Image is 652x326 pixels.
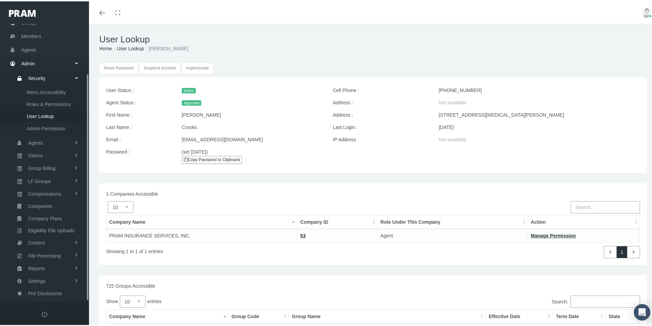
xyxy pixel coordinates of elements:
div: 1 Companies Accessible [101,189,645,196]
td: Agent [378,227,528,241]
span: Active [182,87,196,92]
input: Impersonate [182,61,214,73]
label: User Status : [101,83,177,95]
a: Manage Permission [531,232,576,237]
input: Search: [571,294,640,307]
a: User Lookup [117,44,144,50]
span: Reports [28,261,45,273]
li: [PERSON_NAME] [144,43,188,51]
span: Not available [439,99,466,104]
img: user-placeholder.jpg [642,6,652,16]
th: Term Date: activate to sort column ascending [553,308,606,322]
label: 725 Groups Accessible [106,281,155,288]
a: Home [99,44,112,50]
a: Copy Password to Clipboard [182,155,242,162]
span: Content [28,236,45,247]
a: 1 [616,245,627,257]
span: Settings [28,274,46,286]
span: Members [21,28,41,41]
th: Group Name: activate to sort column ascending [289,308,486,322]
label: Last Name : [101,120,177,132]
span: Agents [21,42,36,55]
th: Company Name: activate to sort column descending [106,214,297,227]
input: Search.. [571,200,640,212]
img: PRAM_20_x_78.png [9,9,36,15]
div: [PERSON_NAME] [177,107,328,120]
div: [DATE] [434,120,645,132]
div: [PHONE_NUMBER] [434,83,645,95]
th: Group Code: activate to sort column ascending [229,308,289,322]
th: Effective Date: activate to sort column ascending [486,308,553,322]
span: Company Plans [28,211,62,223]
label: Show entries [106,294,373,306]
h1: User Lookup [99,33,647,43]
span: File Processing [28,249,61,260]
span: Not available [439,135,466,141]
td: PRAM INSURANCE SERVICES, INC. [106,227,297,241]
th: Company ID: activate to sort column ascending [297,214,378,227]
a: 53 [300,232,306,237]
span: Admin [21,56,35,69]
label: Search: [373,294,640,307]
span: LF Groups [28,174,51,186]
label: Password : [101,144,177,165]
div: (set [DATE]) [177,144,271,165]
label: Agent Status : [101,95,177,107]
span: Companies [28,199,52,211]
th: State: activate to sort column ascending [606,308,640,322]
label: Address : [328,95,434,107]
span: Compensations [28,187,61,198]
span: User Lookup [27,109,54,121]
span: Group Billing [28,161,55,173]
button: Suspend Account [139,61,180,73]
label: Cell Phone : [328,83,434,95]
span: Claims [28,148,43,160]
span: Approved [182,99,202,104]
select: Showentries [120,294,145,306]
label: Last Login : [328,120,434,132]
label: First Name : [101,107,177,120]
div: [STREET_ADDRESS][MEDICAL_DATA][PERSON_NAME] [434,107,645,120]
span: Admin Permission [27,121,65,133]
th: Role Under This Company: activate to sort column ascending [378,214,528,227]
th: Company Name: activate to sort column descending [106,308,229,322]
div: Open Intercom Messenger [634,303,650,319]
label: Address : [328,107,434,120]
span: Eligibility File Uploads [28,223,75,235]
span: Security [28,71,46,83]
div: [EMAIL_ADDRESS][DOMAIN_NAME] [177,132,328,144]
span: Menu Accessibility [27,85,66,97]
span: Roles & Permissions [27,97,71,109]
span: Agents [28,136,43,147]
label: Email : [101,132,177,144]
div: Crooks [177,120,328,132]
button: Reset Password [99,61,138,73]
label: IP Address : [328,132,434,144]
span: PHI Disclosures [28,286,62,298]
th: Action: activate to sort column ascending [528,214,640,227]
